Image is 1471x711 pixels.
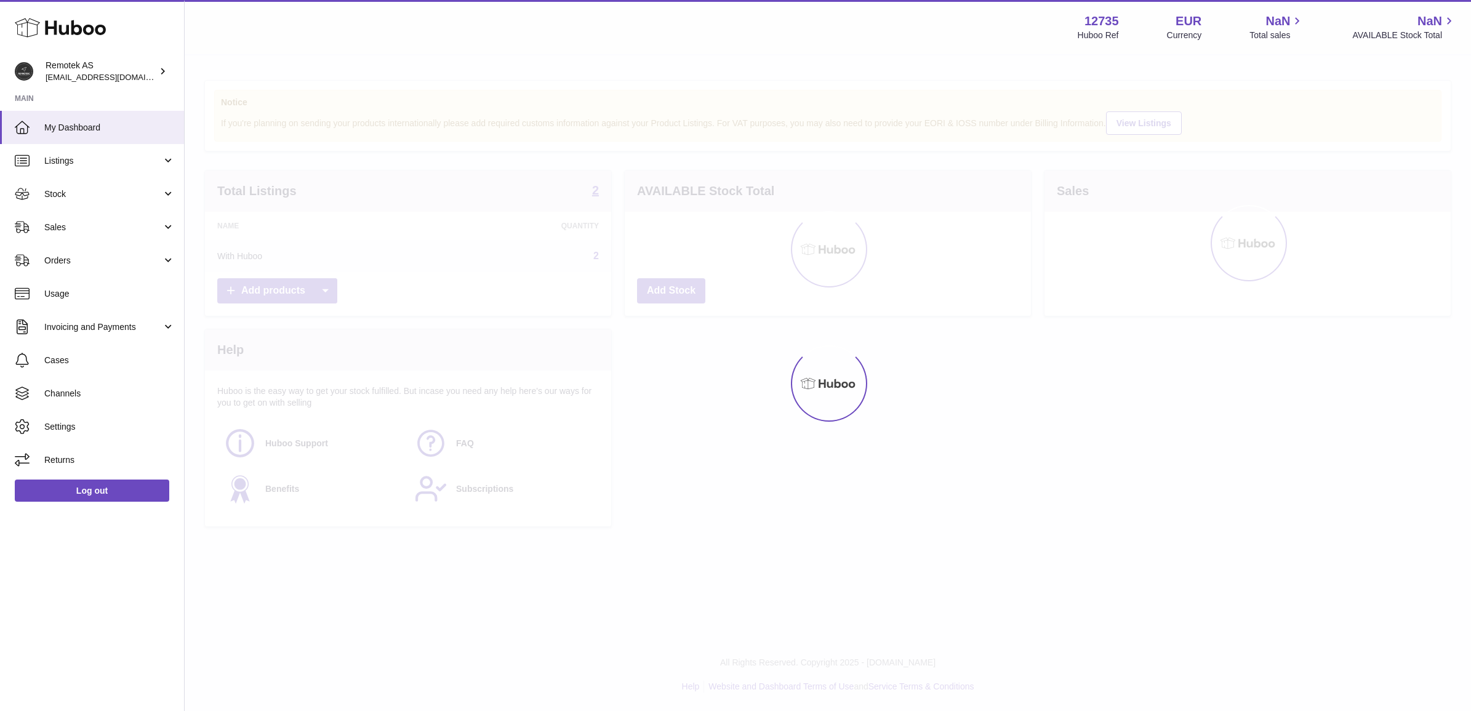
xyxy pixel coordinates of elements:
span: NaN [1265,13,1290,30]
a: NaN Total sales [1249,13,1304,41]
span: Sales [44,222,162,233]
strong: EUR [1176,13,1201,30]
img: internalAdmin-12735@internal.huboo.com [15,62,33,81]
span: AVAILABLE Stock Total [1352,30,1456,41]
span: Orders [44,255,162,267]
strong: 12735 [1084,13,1119,30]
span: Stock [44,188,162,200]
div: Remotek AS [46,60,156,83]
span: Total sales [1249,30,1304,41]
span: Settings [44,421,175,433]
span: Channels [44,388,175,400]
span: Returns [44,454,175,466]
span: Invoicing and Payments [44,321,162,333]
span: My Dashboard [44,122,175,134]
div: Huboo Ref [1078,30,1119,41]
div: Currency [1167,30,1202,41]
span: Listings [44,155,162,167]
a: NaN AVAILABLE Stock Total [1352,13,1456,41]
span: Cases [44,355,175,366]
span: NaN [1417,13,1442,30]
span: [EMAIL_ADDRESS][DOMAIN_NAME] [46,72,181,82]
span: Usage [44,288,175,300]
a: Log out [15,480,169,502]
